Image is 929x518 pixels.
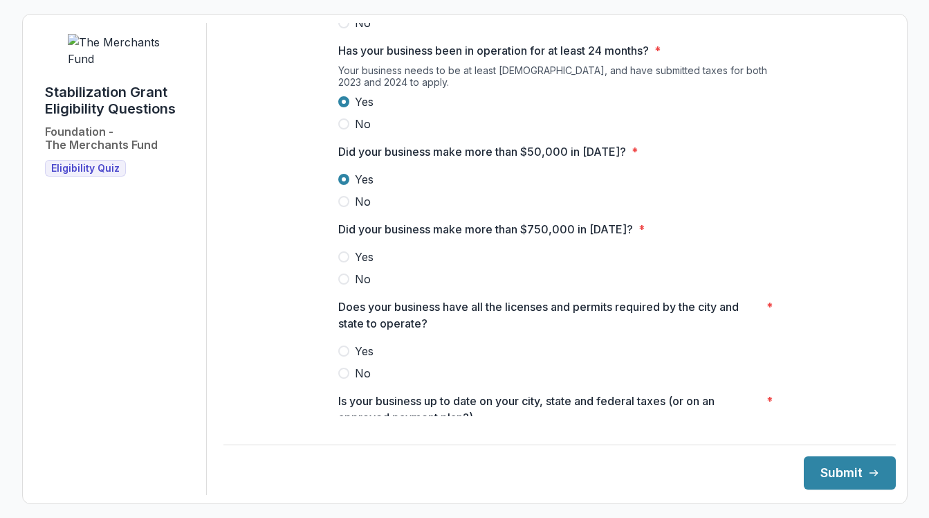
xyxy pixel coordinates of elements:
[338,42,649,59] p: Has your business been in operation for at least 24 months?
[338,298,761,332] p: Does your business have all the licenses and permits required by the city and state to operate?
[355,171,374,188] span: Yes
[355,271,371,287] span: No
[68,34,172,67] img: The Merchants Fund
[355,343,374,359] span: Yes
[338,64,781,93] div: Your business needs to be at least [DEMOGRAPHIC_DATA], and have submitted taxes for both 2023 and...
[355,365,371,382] span: No
[338,221,633,238] p: Did your business make more than $750,000 in [DATE]?
[355,249,374,265] span: Yes
[338,393,761,426] p: Is your business up to date on your city, state and federal taxes (or on an approved payment plan?)
[355,93,374,110] span: Yes
[45,84,195,117] h1: Stabilization Grant Eligibility Questions
[804,456,896,490] button: Submit
[355,15,371,31] span: No
[338,143,626,160] p: Did your business make more than $50,000 in [DATE]?
[355,116,371,132] span: No
[45,125,158,152] h2: Foundation - The Merchants Fund
[355,193,371,210] span: No
[51,163,120,175] span: Eligibility Quiz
